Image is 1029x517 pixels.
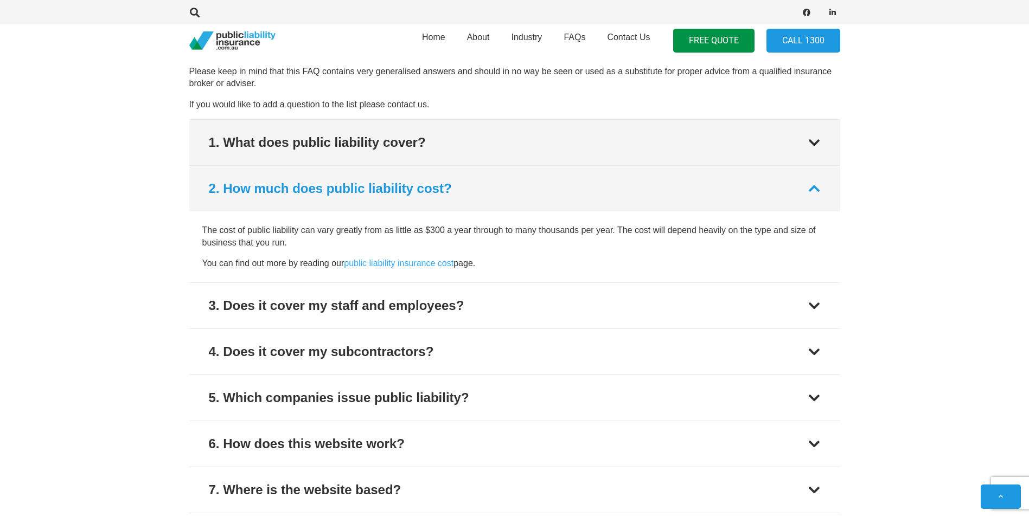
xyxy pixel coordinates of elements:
[607,33,650,42] span: Contact Us
[189,31,276,50] a: pli_logotransparent
[202,224,827,249] p: The cost of public liability can vary greatly from as little as $300 a year through to many thous...
[209,133,426,152] div: 1. What does public liability cover?
[981,484,1021,509] a: Back to top
[344,258,453,268] a: public liability insurance cost
[553,21,596,60] a: FAQs
[189,283,840,328] button: 3. Does it cover my staff and employees?
[411,21,456,60] a: Home
[467,33,490,42] span: About
[189,421,840,467] button: 6. How does this website work?
[209,434,405,454] div: 6. How does this website work?
[209,179,452,198] div: 2. How much does public liability cost?
[209,296,464,315] div: 3. Does it cover my staff and employees?
[500,21,553,60] a: Industry
[189,375,840,421] button: 5. Which companies issue public liability?
[189,166,840,211] button: 2. How much does public liability cost?
[511,33,542,42] span: Industry
[189,467,840,513] button: 7. Where is the website based?
[209,480,401,500] div: 7. Where is the website based?
[209,388,469,408] div: 5. Which companies issue public liability?
[189,329,840,374] button: 4. Does it cover my subcontractors?
[202,257,827,269] p: You can find out more by reading our page.
[189,66,840,90] p: Please keep in mind that this FAQ contains very generalised answers and should in no way be seen ...
[766,29,840,53] a: Call 1300
[209,342,434,361] div: 4. Does it cover my subcontractors?
[422,33,445,42] span: Home
[189,120,840,165] button: 1. What does public liability cover?
[184,8,206,17] a: Search
[456,21,501,60] a: About
[596,21,661,60] a: Contact Us
[189,99,840,111] p: If you would like to add a question to the list please contact us.
[825,5,840,20] a: LinkedIn
[799,5,814,20] a: Facebook
[564,33,585,42] span: FAQs
[673,29,755,53] a: FREE QUOTE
